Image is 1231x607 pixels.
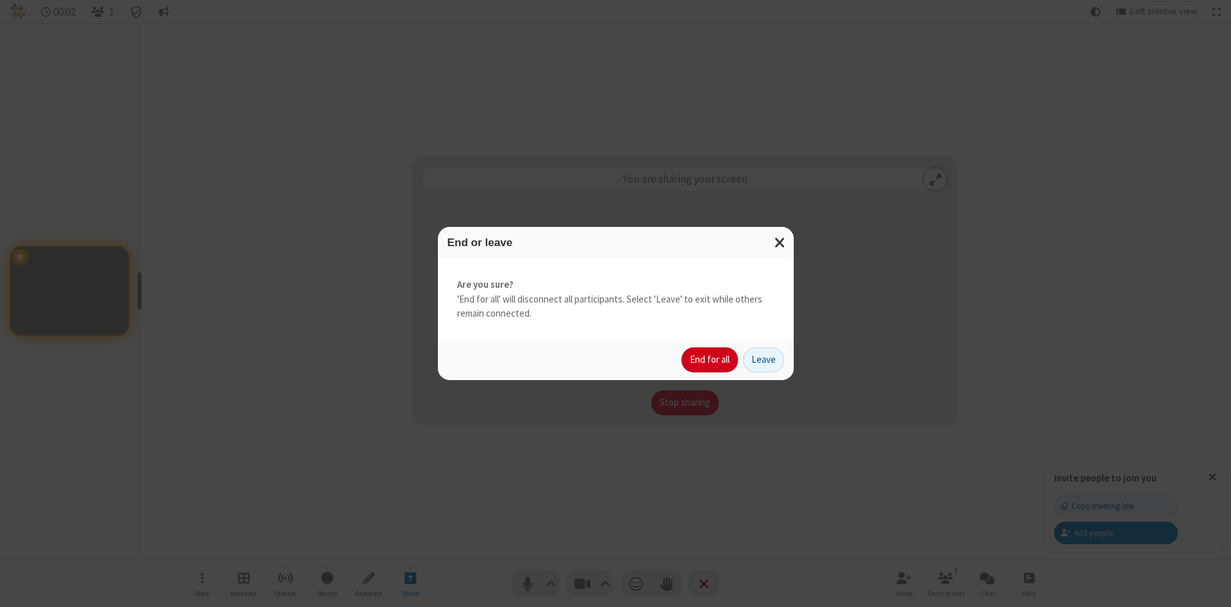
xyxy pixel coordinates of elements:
[448,237,784,249] h3: End or leave
[767,227,794,258] button: Close modal
[743,347,784,373] button: Leave
[682,347,738,373] button: End for all
[457,278,775,292] strong: Are you sure?
[438,258,794,340] div: 'End for all' will disconnect all participants. Select 'Leave' to exit while others remain connec...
